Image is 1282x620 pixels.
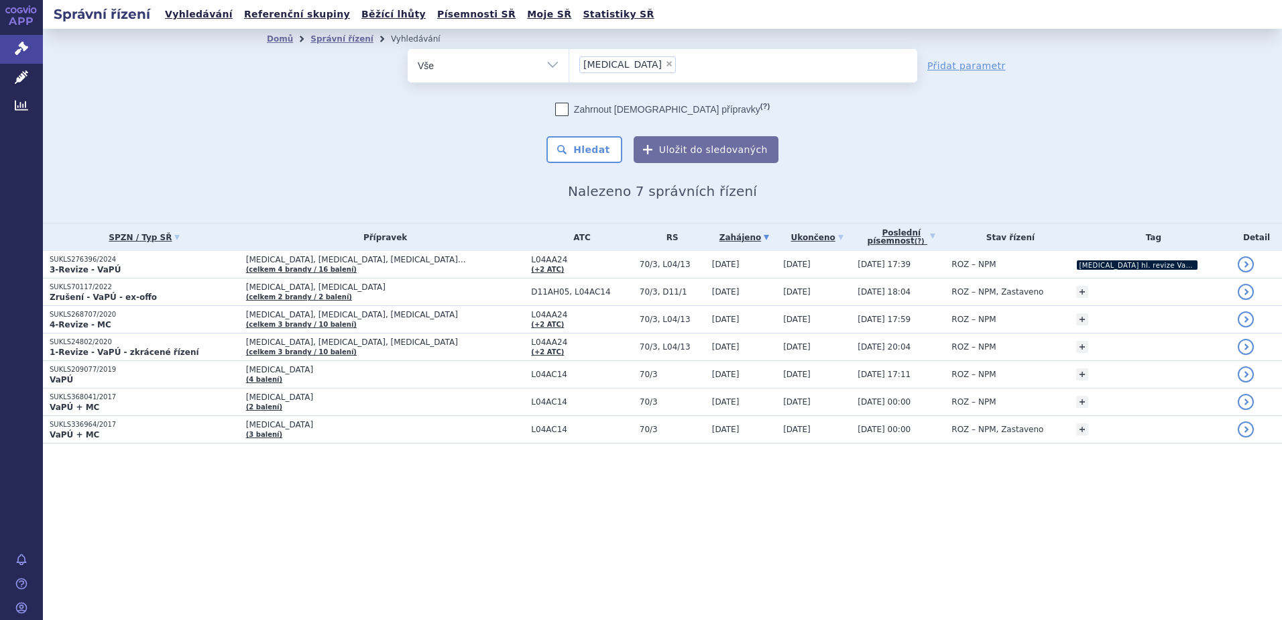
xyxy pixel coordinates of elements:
a: detail [1238,311,1254,327]
th: RS [633,223,705,251]
span: ROZ – NPM [951,315,996,324]
span: 70/3, D11/1 [640,287,705,297]
span: Nalezeno 7 správních řízení [568,183,757,199]
p: SUKLS268707/2020 [50,310,239,319]
span: L04AA24 [531,338,632,347]
a: Statistiky SŘ [579,5,658,23]
span: [MEDICAL_DATA] [246,365,525,374]
a: detail [1238,366,1254,382]
span: 70/3, L04/13 [640,260,705,269]
strong: VaPÚ + MC [50,403,99,412]
span: L04AC14 [531,425,632,434]
strong: Zrušení - VaPÚ - ex-offo [50,293,157,302]
span: ROZ – NPM, Zastaveno [951,287,1043,297]
span: [DATE] 17:39 [858,260,911,269]
strong: 4-Revize - MC [50,320,111,329]
a: (celkem 4 brandy / 16 balení) [246,266,357,273]
p: SUKLS70117/2022 [50,282,239,292]
strong: VaPÚ [50,375,73,384]
input: [MEDICAL_DATA] [680,56,687,72]
a: detail [1238,284,1254,300]
a: (celkem 3 brandy / 10 balení) [246,321,357,328]
th: ATC [524,223,632,251]
a: Vyhledávání [161,5,237,23]
span: [DATE] [783,397,811,407]
strong: 3-Revize - VaPÚ [50,265,121,274]
span: ROZ – NPM [951,260,996,269]
span: ROZ – NPM [951,342,996,352]
a: (+2 ATC) [531,348,564,356]
span: [DATE] [712,315,740,324]
a: + [1076,341,1088,353]
a: (3 balení) [246,431,282,438]
span: [DATE] [783,370,811,379]
span: ROZ – NPM [951,397,996,407]
li: Vyhledávání [391,29,458,49]
span: [MEDICAL_DATA], [MEDICAL_DATA], [MEDICAL_DATA] [246,338,525,347]
span: [DATE] 17:59 [858,315,911,324]
span: [DATE] 00:00 [858,425,911,434]
span: [DATE] [712,287,740,297]
th: Tag [1069,223,1232,251]
span: [DATE] 20:04 [858,342,911,352]
span: [MEDICAL_DATA], [MEDICAL_DATA], [MEDICAL_DATA] [246,310,525,319]
a: Běžící lhůty [357,5,430,23]
span: [DATE] [783,425,811,434]
span: [MEDICAL_DATA], [MEDICAL_DATA], [MEDICAL_DATA]… [246,255,525,264]
a: (celkem 2 brandy / 2 balení) [246,293,352,301]
a: (2 balení) [246,403,282,411]
a: + [1076,313,1088,325]
span: 70/3, L04/13 [640,342,705,352]
span: [DATE] [783,342,811,352]
p: SUKLS336964/2017 [50,420,239,429]
th: Stav řízení [945,223,1069,251]
p: SUKLS368041/2017 [50,393,239,402]
a: (+2 ATC) [531,321,564,328]
a: (4 balení) [246,376,282,383]
a: + [1076,423,1088,435]
span: [DATE] [712,260,740,269]
span: [DATE] [783,287,811,297]
span: ROZ – NPM [951,370,996,379]
span: L04AC14 [531,370,632,379]
button: Hledat [546,136,622,163]
a: Referenční skupiny [240,5,354,23]
span: 70/3, L04/13 [640,315,705,324]
a: Zahájeno [712,228,776,247]
a: Přidat parametr [927,59,1006,72]
span: 70/3 [640,370,705,379]
a: + [1076,368,1088,380]
a: Domů [267,34,293,44]
span: 70/3 [640,425,705,434]
span: L04AC14 [531,397,632,407]
span: [MEDICAL_DATA] [246,420,525,429]
span: [DATE] [712,370,740,379]
span: L04AA24 [531,255,632,264]
button: Uložit do sledovaných [634,136,778,163]
p: SUKLS276396/2024 [50,255,239,264]
p: SUKLS24802/2020 [50,338,239,347]
a: detail [1238,256,1254,272]
h2: Správní řízení [43,5,161,23]
abbr: (?) [915,238,925,246]
strong: VaPÚ + MC [50,430,99,440]
span: [DATE] 17:11 [858,370,911,379]
span: [DATE] 00:00 [858,397,911,407]
a: Poslednípísemnost(?) [858,223,945,251]
span: [DATE] [712,397,740,407]
span: 70/3 [640,397,705,407]
th: Detail [1231,223,1282,251]
p: SUKLS209077/2019 [50,365,239,374]
label: Zahrnout [DEMOGRAPHIC_DATA] přípravky [555,103,770,116]
span: [DATE] [712,425,740,434]
a: (+2 ATC) [531,266,564,273]
a: Ukončeno [783,228,851,247]
span: [DATE] [783,315,811,324]
a: detail [1238,421,1254,437]
span: L04AA24 [531,310,632,319]
strong: 1-Revize - VaPÚ - zkrácené řízení [50,348,199,357]
abbr: (?) [760,102,770,111]
span: [MEDICAL_DATA] [583,60,662,69]
a: + [1076,396,1088,408]
th: Přípravek [239,223,525,251]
